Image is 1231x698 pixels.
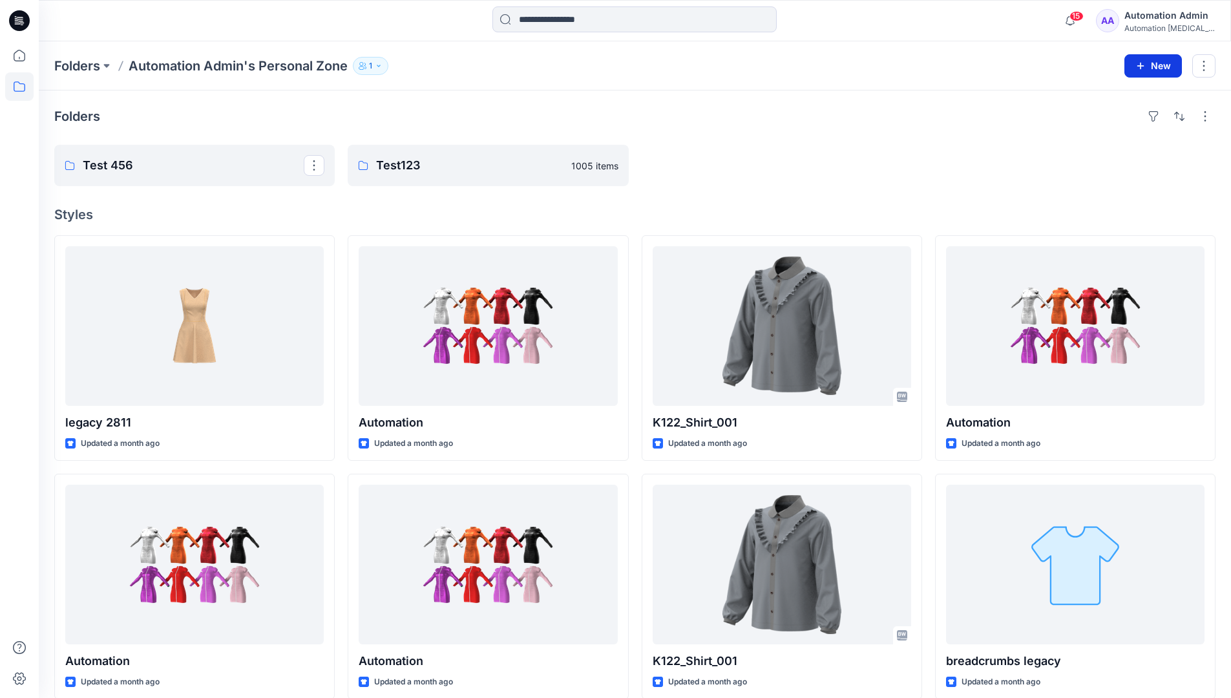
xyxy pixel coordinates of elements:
p: K122_Shirt_001 [653,652,911,670]
p: Updated a month ago [962,675,1040,689]
a: K122_Shirt_001 [653,246,911,406]
p: Updated a month ago [374,675,453,689]
p: Updated a month ago [668,675,747,689]
a: Test 456 [54,145,335,186]
a: Folders [54,57,100,75]
h4: Folders [54,109,100,124]
p: Automation [359,652,617,670]
p: Test 456 [83,156,304,174]
a: Automation [65,485,324,644]
p: Updated a month ago [668,437,747,450]
p: 1005 items [571,159,618,173]
div: Automation Admin [1124,8,1215,23]
p: Updated a month ago [81,437,160,450]
p: Updated a month ago [962,437,1040,450]
p: Test123 [376,156,563,174]
a: Automation [359,485,617,644]
a: Test1231005 items [348,145,628,186]
p: Automation Admin's Personal Zone [129,57,348,75]
p: Updated a month ago [374,437,453,450]
a: legacy 2811 [65,246,324,406]
button: 1 [353,57,388,75]
p: breadcrumbs legacy [946,652,1205,670]
h4: Styles [54,207,1215,222]
p: Automation [359,414,617,432]
span: 15 [1069,11,1084,21]
p: Automation [65,652,324,670]
button: New [1124,54,1182,78]
a: K122_Shirt_001 [653,485,911,644]
a: Automation [946,246,1205,406]
p: Updated a month ago [81,675,160,689]
a: breadcrumbs legacy [946,485,1205,644]
p: legacy 2811 [65,414,324,432]
p: Automation [946,414,1205,432]
p: 1 [369,59,372,73]
div: Automation [MEDICAL_DATA]... [1124,23,1215,33]
p: K122_Shirt_001 [653,414,911,432]
a: Automation [359,246,617,406]
div: AA [1096,9,1119,32]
